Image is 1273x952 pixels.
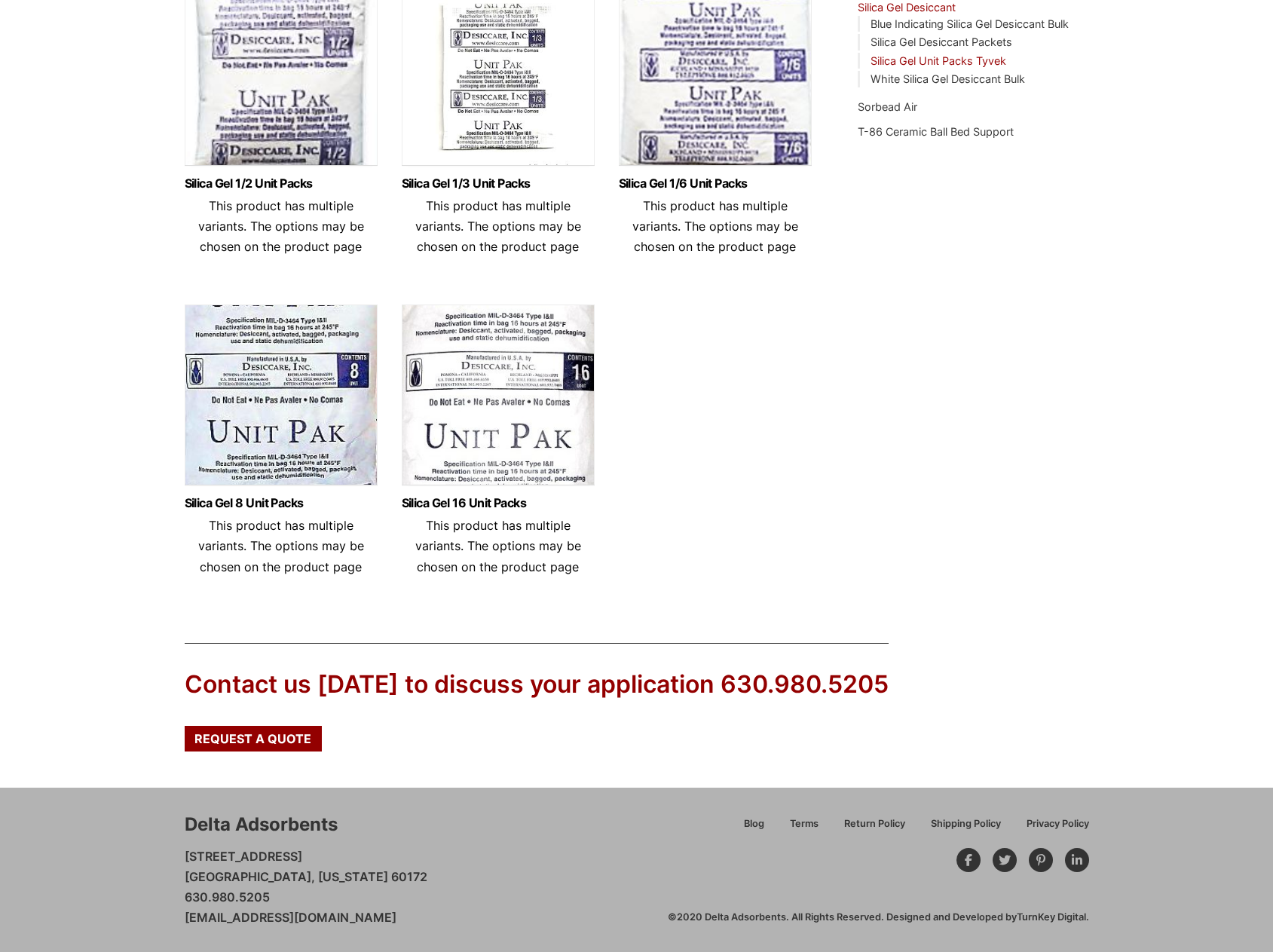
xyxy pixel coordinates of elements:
a: Terms [777,816,831,842]
span: This product has multiple variants. The options may be chosen on the product page [632,198,798,254]
a: Privacy Policy [1014,816,1089,842]
p: [STREET_ADDRESS] [GEOGRAPHIC_DATA], [US_STATE] 60172 630.980.5205 [185,846,427,929]
span: Privacy Policy [1027,819,1089,829]
div: ©2020 Delta Adsorbents. All Rights Reserved. Designed and Developed by . [668,911,1089,924]
a: Return Policy [831,816,918,842]
span: Return Policy [844,819,905,829]
a: Silica Gel 1/2 Unit Packs [185,177,378,190]
a: Silica Gel 1/3 Unit Packs [402,177,595,190]
a: TurnKey Digital [1017,911,1086,923]
a: Request a Quote [185,726,322,751]
a: Silica Gel 8 Unit Packs [185,497,378,510]
a: [EMAIL_ADDRESS][DOMAIN_NAME] [185,910,396,925]
a: Silica Gel Unit Packs Tyvek [871,54,1006,67]
a: White Silica Gel Desiccant Bulk [871,72,1025,85]
a: Silica Gel 1/6 Unit Packs [619,177,812,190]
a: Silica Gel 16 Unit Packs [402,497,595,510]
a: T-86 Ceramic Ball Bed Support [858,125,1014,138]
div: Delta Adsorbents [185,812,338,837]
a: Silica Gel Desiccant [858,1,956,14]
span: This product has multiple variants. The options may be chosen on the product page [415,198,581,254]
span: Terms [790,819,819,829]
span: Blog [744,819,764,829]
span: This product has multiple variants. The options may be chosen on the product page [198,198,364,254]
span: This product has multiple variants. The options may be chosen on the product page [415,518,581,574]
a: Sorbead Air [858,100,917,113]
div: Contact us [DATE] to discuss your application 630.980.5205 [185,668,889,702]
span: This product has multiple variants. The options may be chosen on the product page [198,518,364,574]
span: Request a Quote [194,733,311,745]
a: Silica Gel Desiccant Packets [871,35,1012,48]
a: Blog [731,816,777,842]
a: Blue Indicating Silica Gel Desiccant Bulk [871,17,1069,30]
span: Shipping Policy [931,819,1001,829]
a: Shipping Policy [918,816,1014,842]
